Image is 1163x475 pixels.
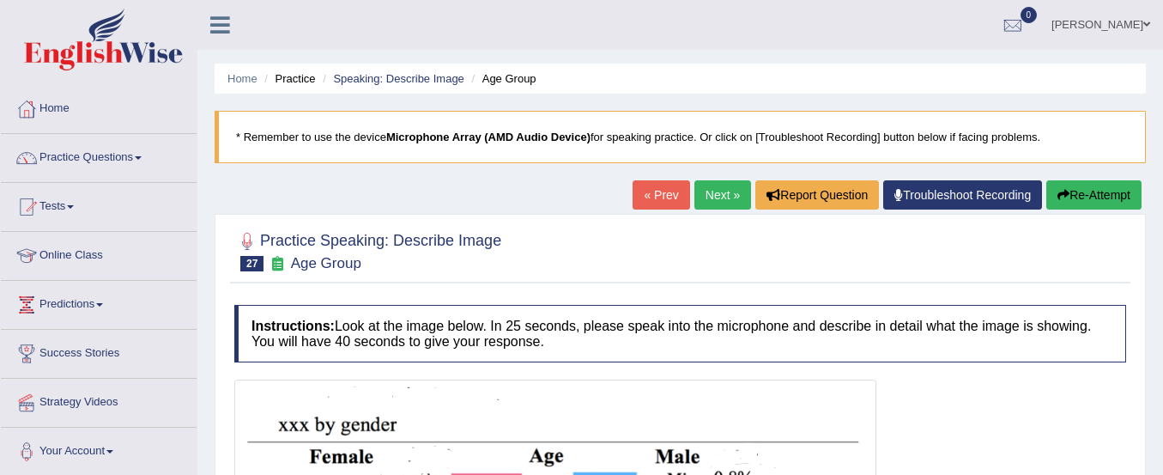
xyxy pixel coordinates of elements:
[215,111,1146,163] blockquote: * Remember to use the device for speaking practice. Or click on [Troubleshoot Recording] button b...
[333,72,463,85] a: Speaking: Describe Image
[240,256,263,271] span: 27
[633,180,689,210] a: « Prev
[755,180,879,210] button: Report Question
[227,72,257,85] a: Home
[467,70,536,87] li: Age Group
[883,180,1042,210] a: Troubleshoot Recording
[1046,180,1142,210] button: Re-Attempt
[1,183,197,226] a: Tests
[1,85,197,128] a: Home
[1,428,197,471] a: Your Account
[1,134,197,177] a: Practice Questions
[694,180,751,210] a: Next »
[268,256,286,272] small: Exam occurring question
[291,255,361,271] small: Age Group
[234,305,1126,362] h4: Look at the image below. In 25 seconds, please speak into the microphone and describe in detail w...
[1,330,197,373] a: Success Stories
[1,379,197,422] a: Strategy Videos
[1021,7,1038,23] span: 0
[1,232,197,275] a: Online Class
[260,70,315,87] li: Practice
[386,131,591,143] b: Microphone Array (AMD Audio Device)
[1,281,197,324] a: Predictions
[251,319,335,333] b: Instructions:
[234,228,501,271] h2: Practice Speaking: Describe Image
